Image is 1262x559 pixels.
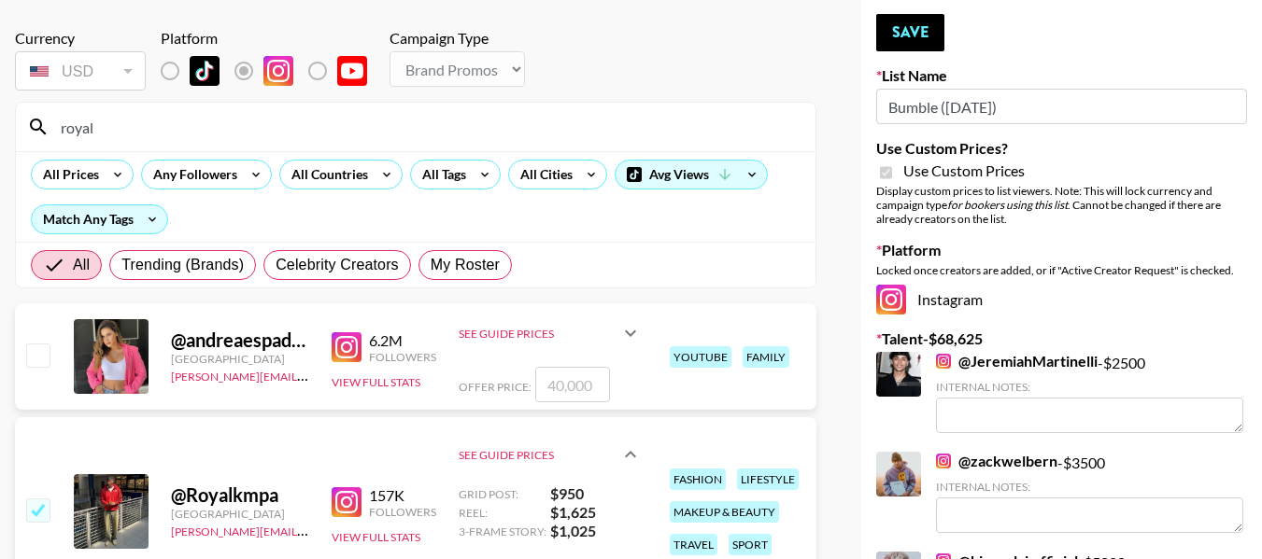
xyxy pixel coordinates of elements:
img: Instagram [332,332,362,362]
img: Instagram [263,56,293,86]
img: Instagram [936,354,951,369]
div: Followers [369,505,436,519]
div: Internal Notes: [936,480,1243,494]
span: Reel: [459,506,546,520]
div: See Guide Prices [459,448,619,462]
div: sport [729,534,772,555]
label: List Name [876,66,1247,85]
div: Display custom prices to list viewers. Note: This will lock currency and campaign type . Cannot b... [876,184,1247,226]
strong: $ 1,025 [550,522,642,540]
a: [PERSON_NAME][EMAIL_ADDRESS][DOMAIN_NAME] [171,366,447,384]
input: Search by User Name [50,112,804,142]
div: See Guide Prices [459,311,642,356]
div: family [743,346,789,368]
span: 3-Frame Story: [459,524,546,538]
div: List locked to Instagram. [161,51,382,91]
div: lifestyle [737,468,799,490]
div: See Guide Prices [459,327,619,341]
span: Celebrity Creators [276,254,399,276]
button: Save [876,14,944,51]
div: See Guide Prices [459,425,642,484]
div: makeup & beauty [670,501,779,523]
div: All Prices [32,161,103,189]
label: Talent - $ 68,625 [876,329,1247,348]
div: Match Any Tags [32,205,167,233]
button: View Full Stats [332,530,420,544]
div: Currency [15,29,146,48]
div: [GEOGRAPHIC_DATA] [171,352,309,366]
div: All Countries [280,161,372,189]
div: Locked once creators are added, or if "Active Creator Request" is checked. [876,263,1247,277]
a: [PERSON_NAME][EMAIL_ADDRESS][PERSON_NAME][DOMAIN_NAME] [171,521,536,538]
a: @zackwelbern [936,452,1057,470]
span: My Roster [431,254,500,276]
em: for bookers using this list [947,198,1068,212]
a: @JeremiahMartinelli [936,352,1098,370]
div: Followers [369,350,436,364]
div: @ andreaespadatv [171,328,309,352]
label: Platform [876,241,1247,259]
div: Instagram [876,285,1247,314]
div: Avg Views [616,161,767,189]
strong: $ 950 [550,484,642,503]
div: 6.2M [369,331,436,350]
div: 157K [369,486,436,505]
div: Any Followers [142,161,241,189]
span: Use Custom Prices [903,161,1025,180]
span: Trending (Brands) [121,254,244,276]
input: 40,000 [535,367,610,402]
div: See Guide Prices [459,484,642,540]
div: All Cities [509,161,576,189]
div: youtube [670,346,731,368]
div: - $ 3500 [936,452,1243,533]
div: All Tags [411,161,470,189]
span: Offer Price: [459,380,532,394]
img: Instagram [332,487,362,517]
div: @ Royalkmpa [171,483,309,507]
div: USD [19,55,142,88]
img: Instagram [876,285,906,314]
div: travel [670,534,717,555]
div: [GEOGRAPHIC_DATA] [171,507,309,521]
div: Currency is locked to USD [15,48,146,94]
button: View Full Stats [332,375,420,389]
img: TikTok [190,56,220,86]
label: Use Custom Prices? [876,139,1247,158]
strong: $ 1,625 [550,503,642,522]
span: Grid Post: [459,487,546,501]
div: fashion [670,468,726,490]
div: - $ 2500 [936,352,1243,433]
div: Platform [161,29,382,48]
img: YouTube [337,56,367,86]
span: All [73,254,90,276]
div: Campaign Type [390,29,525,48]
div: Internal Notes: [936,380,1243,394]
img: Instagram [936,454,951,468]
